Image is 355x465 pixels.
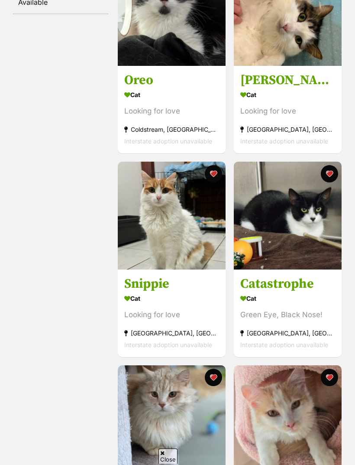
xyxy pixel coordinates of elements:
[124,276,219,292] h3: Snippie
[240,137,328,145] span: Interstate adoption unavailable
[118,269,226,357] a: Snippie Cat Looking for love [GEOGRAPHIC_DATA], [GEOGRAPHIC_DATA] Interstate adoption unavailable...
[240,309,335,321] div: Green Eye, Black Nose!
[240,124,335,135] div: [GEOGRAPHIC_DATA], [GEOGRAPHIC_DATA]
[124,72,219,88] h3: Oreo
[118,162,226,270] img: Snippie
[240,88,335,101] div: Cat
[240,327,335,339] div: [GEOGRAPHIC_DATA], [GEOGRAPHIC_DATA]
[234,65,342,153] a: [PERSON_NAME] Cat Looking for love [GEOGRAPHIC_DATA], [GEOGRAPHIC_DATA] Interstate adoption unava...
[124,88,219,101] div: Cat
[320,369,338,386] button: favourite
[240,105,335,117] div: Looking for love
[124,124,219,135] div: Coldstream, [GEOGRAPHIC_DATA]
[124,137,212,145] span: Interstate adoption unavailable
[205,369,222,386] button: favourite
[158,449,177,464] span: Close
[234,269,342,357] a: Catastrophe Cat Green Eye, Black Nose! [GEOGRAPHIC_DATA], [GEOGRAPHIC_DATA] Interstate adoption u...
[320,165,338,182] button: favourite
[240,72,335,88] h3: [PERSON_NAME]
[240,292,335,305] div: Cat
[205,165,222,182] button: favourite
[124,292,219,305] div: Cat
[240,341,328,348] span: Interstate adoption unavailable
[124,309,219,321] div: Looking for love
[234,162,342,270] img: Catastrophe
[124,105,219,117] div: Looking for love
[124,341,212,348] span: Interstate adoption unavailable
[240,276,335,292] h3: Catastrophe
[124,327,219,339] div: [GEOGRAPHIC_DATA], [GEOGRAPHIC_DATA]
[118,65,226,153] a: Oreo Cat Looking for love Coldstream, [GEOGRAPHIC_DATA] Interstate adoption unavailable favourite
